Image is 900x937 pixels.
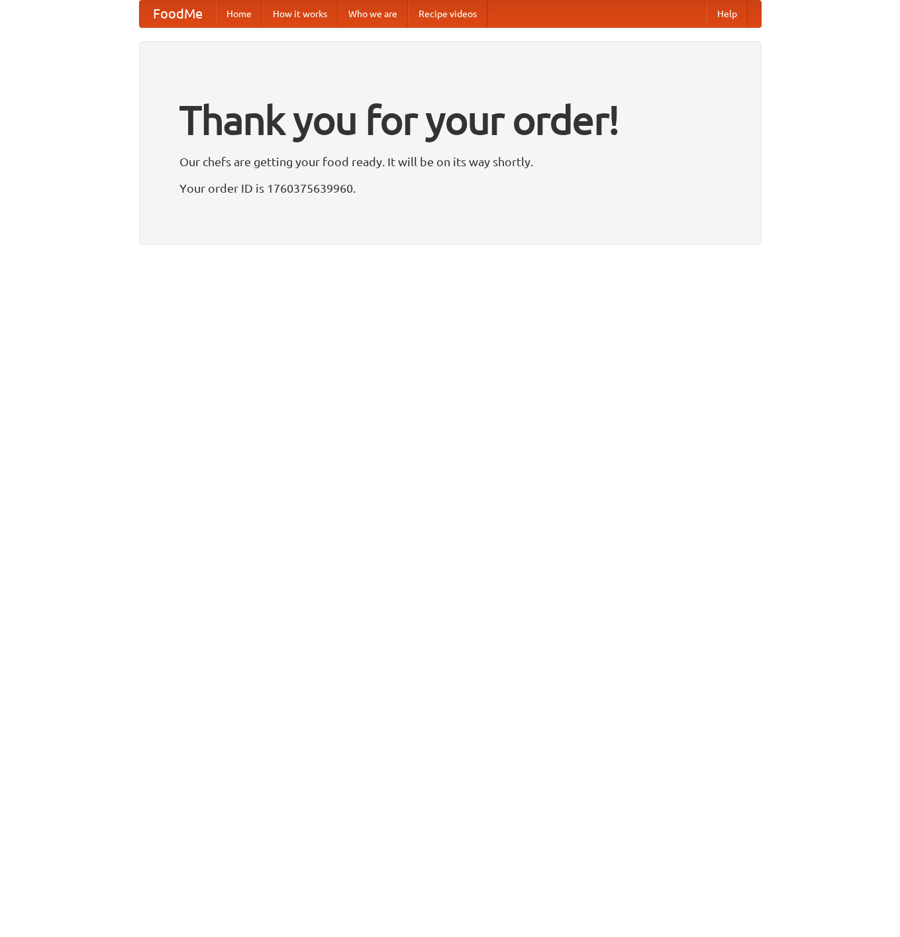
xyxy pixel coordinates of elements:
a: How it works [262,1,338,27]
h1: Thank you for your order! [179,88,721,152]
a: Who we are [338,1,408,27]
p: Our chefs are getting your food ready. It will be on its way shortly. [179,152,721,172]
p: Your order ID is 1760375639960. [179,178,721,198]
a: Recipe videos [408,1,487,27]
a: FoodMe [140,1,216,27]
a: Home [216,1,262,27]
a: Help [707,1,748,27]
